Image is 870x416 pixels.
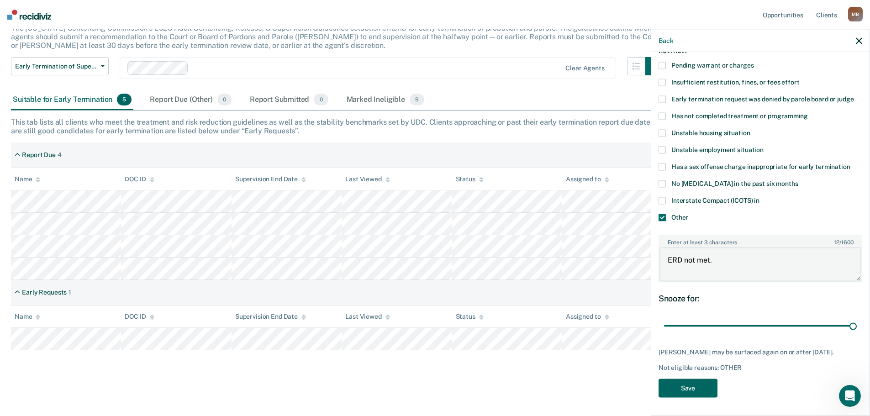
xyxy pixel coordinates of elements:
button: Save [659,379,717,397]
div: Supervision End Date [235,313,306,321]
p: Hi [PERSON_NAME] 👋 [18,65,164,96]
span: Insufficient restitution, fines, or fees effort [671,78,799,85]
div: [PERSON_NAME] may be surfaced again on or after [DATE]. [659,348,862,356]
p: How can we help? [18,96,164,111]
div: DOC ID [125,175,154,183]
div: Profile image for Krysty [124,15,142,33]
span: Other [671,213,688,221]
div: Last Viewed [345,313,390,321]
span: Has not completed treatment or programming [671,112,808,119]
button: Back [659,37,673,44]
span: 5 [117,94,132,105]
div: Status [456,175,484,183]
span: Home [35,308,56,314]
iframe: Intercom live chat [839,385,861,407]
img: Recidiviz [7,10,51,20]
div: Name [15,175,40,183]
span: 12 [834,239,839,245]
span: Early Termination of Supervision [15,63,97,70]
span: Interstate Compact (ICOTS) in [671,196,759,204]
button: Messages [91,285,183,321]
div: Assigned to [566,313,609,321]
img: logo [18,17,69,32]
div: Clear agents [565,64,604,72]
div: Status [456,313,484,321]
div: Early Requests [22,289,67,296]
div: Report Submitted [248,90,330,110]
span: Unstable employment situation [671,146,764,153]
div: Send us a message [9,123,174,148]
div: Assigned to [566,175,609,183]
span: 0 [217,94,232,105]
div: Supervision End Date [235,175,306,183]
img: Profile image for Rajan [107,15,125,33]
span: 9 [410,94,424,105]
img: Profile image for Kim [90,15,108,33]
textarea: ERD not met. [659,247,861,281]
span: Unstable housing situation [671,129,750,136]
span: 0 [314,94,328,105]
div: Snooze for: [659,293,862,303]
span: / 1600 [834,239,853,245]
div: DOC ID [125,313,154,321]
span: Pending warrant or charges [671,61,754,68]
span: No [MEDICAL_DATA] in the past six months [671,179,798,187]
div: Not eligible reasons: OTHER [659,363,862,371]
div: Suitable for Early Termination [11,90,133,110]
div: Report Due [22,151,56,159]
div: This tab lists all clients who meet the treatment and risk reduction guidelines as well as the st... [11,118,859,135]
div: Report Due (Other) [148,90,233,110]
div: Marked Ineligible [345,90,427,110]
div: M B [848,7,863,21]
span: Has a sex offense charge inappropriate for early termination [671,163,850,170]
div: Name [15,313,40,321]
label: Enter at least 3 characters [659,235,861,245]
div: Last Viewed [345,175,390,183]
div: Close [157,15,174,31]
span: Early termination request was denied by parole board or judge [671,95,854,102]
div: Send us a message [19,131,153,140]
p: The [US_STATE] Sentencing Commission’s 2025 Adult Sentencing, Release, & Supervision Guidelines e... [11,24,661,50]
span: Messages [121,308,153,314]
div: 1 [69,289,71,296]
div: 4 [58,151,62,159]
